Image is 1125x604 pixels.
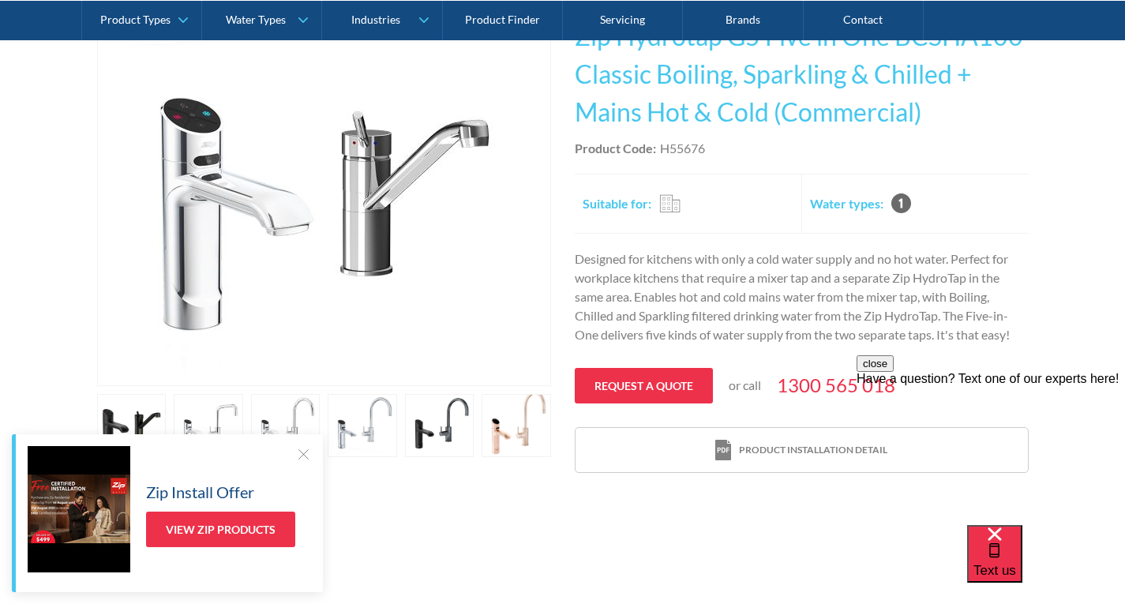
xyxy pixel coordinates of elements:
[146,480,254,504] h5: Zip Install Offer
[575,368,713,403] a: Request a quote
[97,2,551,386] a: open lightbox
[133,2,516,385] img: Zip Hydrotap G5 Five in One BCSHA100 Boiling, Sparkling & Chilled + Mains Hot & Cold (Commercial)
[660,139,705,158] div: H55676
[857,355,1125,545] iframe: podium webchat widget prompt
[174,394,243,457] a: open lightbox
[251,394,321,457] a: open lightbox
[576,428,1028,473] a: print iconProduct installation detail
[405,394,474,457] a: open lightbox
[575,141,656,156] strong: Product Code:
[777,371,895,400] a: 1300 565 018
[583,194,651,213] h2: Suitable for:
[575,17,1029,131] h1: Zip Hydrotap G5 Five in One BCSHA100 Classic Boiling, Sparkling & Chilled + Mains Hot & Cold (Com...
[482,394,551,457] a: open lightbox
[739,443,887,457] div: Product installation detail
[146,512,295,547] a: View Zip Products
[28,446,130,572] img: Zip Install Offer
[226,13,286,26] div: Water Types
[575,249,1029,344] p: Designed for kitchens with only a cold water supply and no hot water. Perfect for workplace kitch...
[729,376,761,395] p: or call
[100,13,171,26] div: Product Types
[328,394,397,457] a: open lightbox
[715,440,731,461] img: print icon
[351,13,400,26] div: Industries
[97,394,167,457] a: open lightbox
[810,194,883,213] h2: Water types:
[967,525,1125,604] iframe: podium webchat widget bubble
